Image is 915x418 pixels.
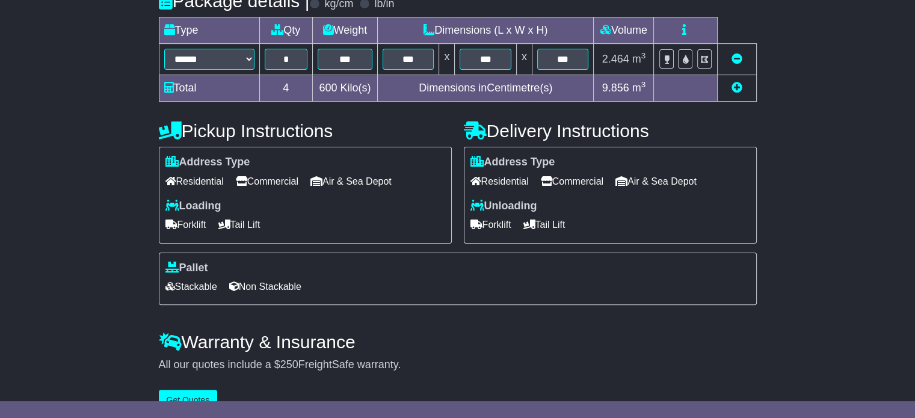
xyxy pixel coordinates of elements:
sup: 3 [641,80,646,89]
h4: Delivery Instructions [464,121,757,141]
span: Commercial [541,172,603,191]
span: 250 [280,358,298,370]
span: Air & Sea Depot [310,172,392,191]
td: Dimensions (L x W x H) [377,17,593,44]
label: Address Type [165,156,250,169]
label: Loading [165,200,221,213]
span: Forklift [470,215,511,234]
td: Volume [594,17,654,44]
span: Residential [165,172,224,191]
span: Non Stackable [229,277,301,296]
span: Stackable [165,277,217,296]
td: Weight [312,17,377,44]
td: Type [159,17,259,44]
span: m [632,53,646,65]
td: Total [159,75,259,102]
label: Unloading [470,200,537,213]
button: Get Quotes [159,390,218,411]
sup: 3 [641,51,646,60]
span: m [632,82,646,94]
a: Remove this item [732,53,742,65]
span: Tail Lift [523,215,565,234]
label: Pallet [165,262,208,275]
h4: Warranty & Insurance [159,332,757,352]
div: All our quotes include a $ FreightSafe warranty. [159,358,757,372]
span: 600 [319,82,337,94]
td: Kilo(s) [312,75,377,102]
a: Add new item [732,82,742,94]
span: 2.464 [602,53,629,65]
span: 9.856 [602,82,629,94]
td: x [439,44,455,75]
label: Address Type [470,156,555,169]
h4: Pickup Instructions [159,121,452,141]
td: Qty [259,17,312,44]
span: Forklift [165,215,206,234]
span: Air & Sea Depot [615,172,697,191]
span: Tail Lift [218,215,260,234]
span: Residential [470,172,529,191]
span: Commercial [236,172,298,191]
td: 4 [259,75,312,102]
td: Dimensions in Centimetre(s) [377,75,593,102]
td: x [516,44,532,75]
